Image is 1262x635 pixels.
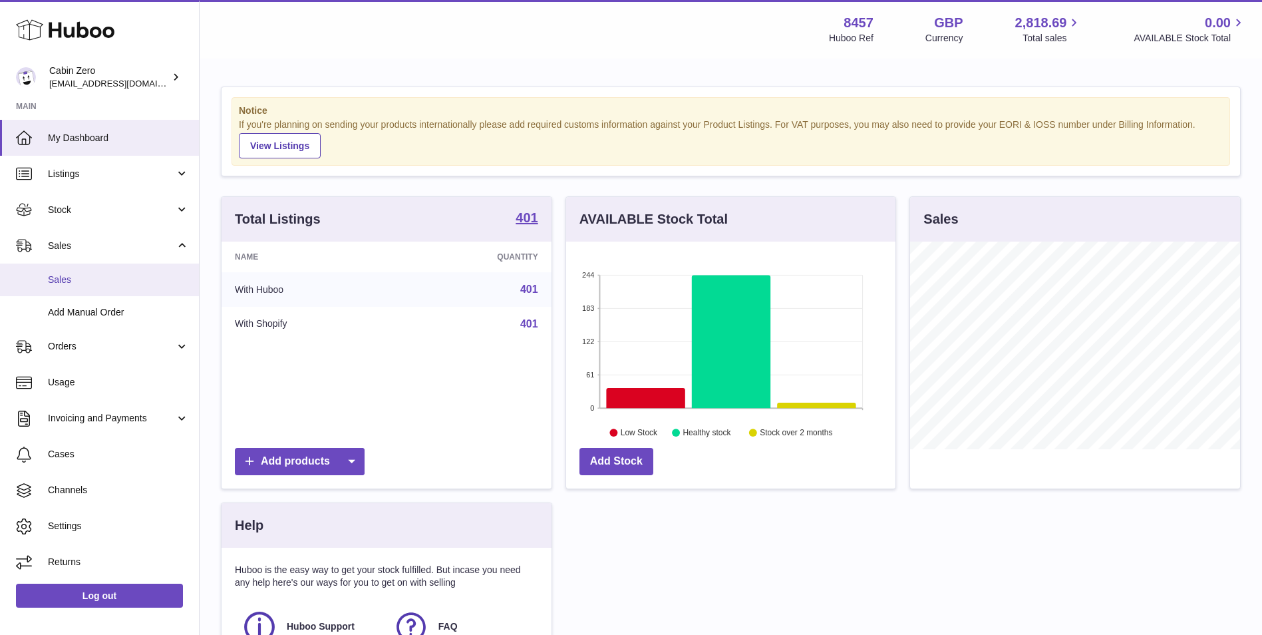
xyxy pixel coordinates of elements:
[48,340,175,353] span: Orders
[16,67,36,87] img: internalAdmin-8457@internal.huboo.com
[1205,14,1231,32] span: 0.00
[520,318,538,329] a: 401
[222,307,399,341] td: With Shopify
[844,14,873,32] strong: 8457
[239,118,1223,158] div: If you're planning on sending your products internationally please add required customs informati...
[516,211,538,227] a: 401
[48,306,189,319] span: Add Manual Order
[586,371,594,379] text: 61
[239,133,321,158] a: View Listings
[222,242,399,272] th: Name
[1023,32,1082,45] span: Total sales
[1015,14,1082,45] a: 2,818.69 Total sales
[48,240,175,252] span: Sales
[48,484,189,497] span: Channels
[49,78,196,89] span: [EMAIL_ADDRESS][DOMAIN_NAME]
[934,14,963,32] strong: GBP
[516,211,538,224] strong: 401
[48,520,189,532] span: Settings
[48,412,175,425] span: Invoicing and Payments
[582,304,594,312] text: 183
[1015,14,1067,32] span: 2,818.69
[579,448,653,475] a: Add Stock
[925,32,963,45] div: Currency
[48,376,189,389] span: Usage
[48,132,189,144] span: My Dashboard
[621,428,658,437] text: Low Stock
[829,32,873,45] div: Huboo Ref
[48,168,175,180] span: Listings
[48,448,189,461] span: Cases
[399,242,551,272] th: Quantity
[48,274,189,286] span: Sales
[760,428,832,437] text: Stock over 2 months
[590,404,594,412] text: 0
[520,284,538,295] a: 401
[235,210,321,228] h3: Total Listings
[16,584,183,608] a: Log out
[235,517,263,534] h3: Help
[49,65,169,90] div: Cabin Zero
[235,448,365,475] a: Add products
[579,210,728,228] h3: AVAILABLE Stock Total
[683,428,731,437] text: Healthy stock
[1134,32,1246,45] span: AVAILABLE Stock Total
[1134,14,1246,45] a: 0.00 AVAILABLE Stock Total
[235,564,538,589] p: Huboo is the easy way to get your stock fulfilled. But incase you need any help here's our ways f...
[582,271,594,279] text: 244
[582,337,594,345] text: 122
[438,620,458,633] span: FAQ
[222,272,399,307] td: With Huboo
[287,620,355,633] span: Huboo Support
[48,556,189,568] span: Returns
[239,105,1223,117] strong: Notice
[48,204,175,216] span: Stock
[923,210,958,228] h3: Sales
